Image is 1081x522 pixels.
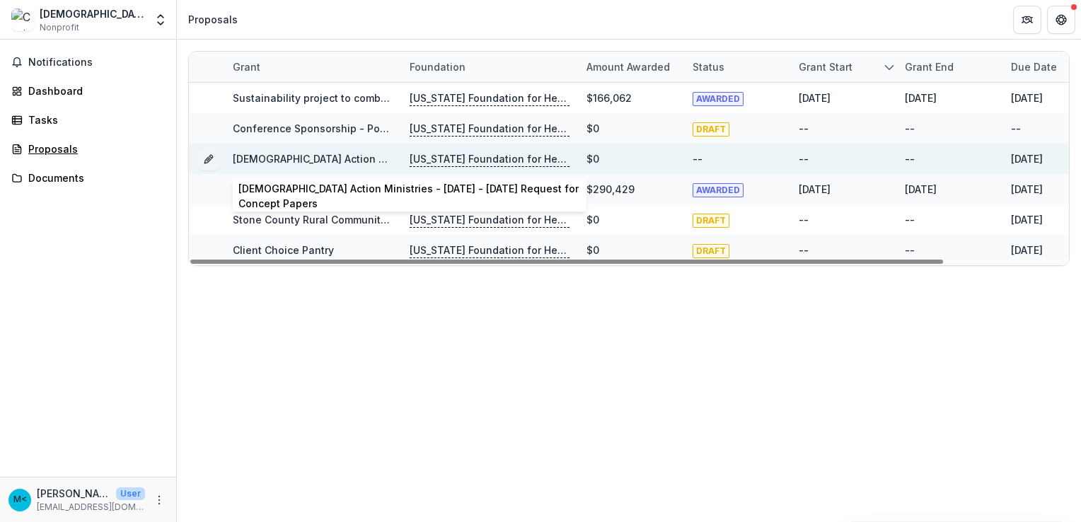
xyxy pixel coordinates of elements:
[578,59,678,74] div: Amount awarded
[6,166,170,190] a: Documents
[28,112,159,127] div: Tasks
[37,501,145,514] p: [EMAIL_ADDRESS][DOMAIN_NAME]
[578,52,684,82] div: Amount awarded
[1011,91,1043,105] div: [DATE]
[1011,212,1043,227] div: [DATE]
[586,151,599,166] div: $0
[401,52,578,82] div: Foundation
[151,6,170,34] button: Open entity switcher
[693,214,729,228] span: DRAFT
[684,52,790,82] div: Status
[1047,6,1075,34] button: Get Help
[799,151,809,166] div: --
[799,243,809,257] div: --
[151,492,168,509] button: More
[905,91,937,105] div: [DATE]
[410,243,570,258] p: [US_STATE] Foundation for Health
[693,183,744,197] span: AWARDED
[233,122,449,134] a: Conference Sponsorship - Poverty Branson
[410,212,570,228] p: [US_STATE] Foundation for Health
[233,214,473,226] a: Stone County Rural Community Outreach Project
[586,212,599,227] div: $0
[790,59,861,74] div: Grant start
[13,495,27,504] div: Michele Dean <director@christianactionministries.org>
[410,182,570,197] p: [US_STATE] Foundation for Health
[884,62,895,73] svg: sorted descending
[1011,243,1043,257] div: [DATE]
[799,212,809,227] div: --
[693,122,729,137] span: DRAFT
[586,121,599,136] div: $0
[401,59,474,74] div: Foundation
[799,91,831,105] div: [DATE]
[693,244,729,258] span: DRAFT
[6,79,170,103] a: Dashboard
[40,21,79,34] span: Nonprofit
[1013,6,1041,34] button: Partners
[905,243,915,257] div: --
[116,487,145,500] p: User
[799,121,809,136] div: --
[684,59,733,74] div: Status
[6,137,170,161] a: Proposals
[197,148,220,170] button: Grant c56ab79f-a263-400c-b7a3-0f78991b6ede
[188,12,238,27] div: Proposals
[224,52,401,82] div: Grant
[586,91,632,105] div: $166,062
[233,244,334,256] a: Client Choice Pantry
[790,52,896,82] div: Grant start
[586,182,635,197] div: $290,429
[1011,151,1043,166] div: [DATE]
[224,59,269,74] div: Grant
[233,92,636,104] a: Sustainability project to combat poverty and improve overall health and wellness
[896,59,962,74] div: Grant end
[183,9,243,30] nav: breadcrumb
[799,182,831,197] div: [DATE]
[1011,121,1021,136] div: --
[905,121,915,136] div: --
[896,52,1002,82] div: Grant end
[1011,182,1043,197] div: [DATE]
[693,92,744,106] span: AWARDED
[410,121,570,137] p: [US_STATE] Foundation for Health
[905,151,915,166] div: --
[410,151,570,167] p: [US_STATE] Foundation for Health
[11,8,34,31] img: Christian Action Ministries
[28,170,159,185] div: Documents
[28,57,165,69] span: Notifications
[233,183,808,195] a: Stone and Taney County Collective Impact Sustainability Project: Combat Poverty and Promote Healt...
[1002,59,1065,74] div: Due Date
[905,212,915,227] div: --
[6,108,170,132] a: Tasks
[37,486,110,501] p: [PERSON_NAME] <[EMAIL_ADDRESS][DOMAIN_NAME]>
[905,182,937,197] div: [DATE]
[6,51,170,74] button: Notifications
[40,6,145,21] div: [DEMOGRAPHIC_DATA] Action Ministries
[28,83,159,98] div: Dashboard
[233,153,655,165] a: [DEMOGRAPHIC_DATA] Action Ministries - [DATE] - [DATE] Request for Concept Papers
[693,151,703,166] div: --
[28,141,159,156] div: Proposals
[410,91,570,106] p: [US_STATE] Foundation for Health
[586,243,599,257] div: $0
